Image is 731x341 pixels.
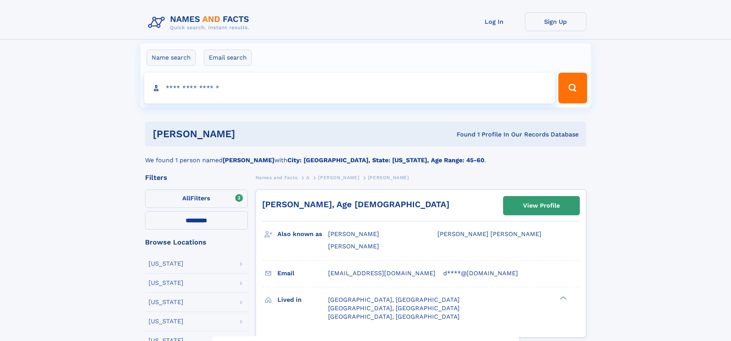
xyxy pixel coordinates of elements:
span: [GEOGRAPHIC_DATA], [GEOGRAPHIC_DATA] [328,304,460,312]
div: Found 1 Profile In Our Records Database [346,130,579,139]
div: ❯ [558,295,567,300]
span: [GEOGRAPHIC_DATA], [GEOGRAPHIC_DATA] [328,296,460,303]
div: We found 1 person named with . [145,146,586,165]
span: [PERSON_NAME] [318,175,359,180]
div: [US_STATE] [149,261,183,267]
a: A [306,173,310,182]
b: [PERSON_NAME] [223,156,274,164]
label: Email search [204,50,252,66]
a: [PERSON_NAME], Age [DEMOGRAPHIC_DATA] [262,200,449,209]
input: search input [144,73,555,103]
div: View Profile [523,197,560,215]
span: [PERSON_NAME] [328,230,379,238]
span: A [306,175,310,180]
a: Log In [464,12,525,31]
span: All [182,195,190,202]
div: [US_STATE] [149,280,183,286]
label: Filters [145,190,248,208]
h3: Lived in [277,293,328,306]
a: View Profile [503,196,579,215]
img: Logo Names and Facts [145,12,256,33]
span: [PERSON_NAME] [328,243,379,250]
label: Name search [147,50,196,66]
div: Filters [145,174,248,181]
span: [GEOGRAPHIC_DATA], [GEOGRAPHIC_DATA] [328,313,460,320]
b: City: [GEOGRAPHIC_DATA], State: [US_STATE], Age Range: 45-60 [287,156,484,164]
span: [PERSON_NAME] [368,175,409,180]
h3: Email [277,267,328,280]
a: Names and Facts [256,173,298,182]
a: Sign Up [525,12,586,31]
button: Search Button [558,73,587,103]
div: [US_STATE] [149,299,183,305]
span: [EMAIL_ADDRESS][DOMAIN_NAME] [328,269,436,277]
h1: [PERSON_NAME] [153,129,346,139]
h3: Also known as [277,228,328,241]
span: [PERSON_NAME] [PERSON_NAME] [437,230,541,238]
div: [US_STATE] [149,318,183,324]
div: Browse Locations [145,239,248,246]
a: [PERSON_NAME] [318,173,359,182]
